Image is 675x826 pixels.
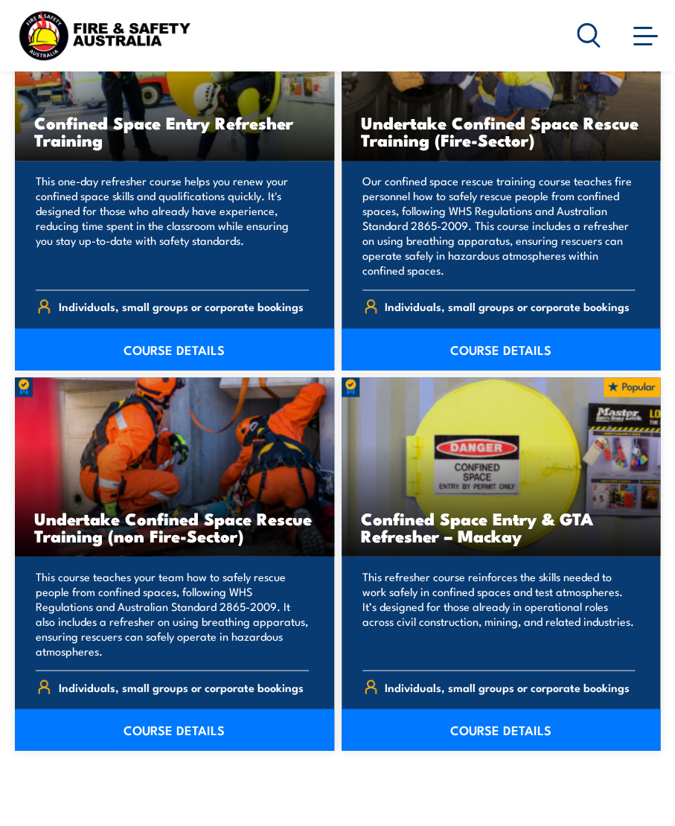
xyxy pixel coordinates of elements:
h3: Undertake Confined Space Rescue Training (non Fire-Sector) [34,509,315,543]
span: Individuals, small groups or corporate bookings [385,675,630,698]
span: Individuals, small groups or corporate bookings [385,295,630,318]
h3: Confined Space Entry & GTA Refresher – Mackay [361,509,642,543]
span: Individuals, small groups or corporate bookings [59,675,304,698]
p: This one-day refresher course helps you renew your confined space skills and qualifications quick... [36,173,309,278]
a: COURSE DETAILS [15,328,334,370]
p: This refresher course reinforces the skills needed to work safely in confined spaces and test atm... [362,569,636,658]
p: This course teaches your team how to safely rescue people from confined spaces, following WHS Reg... [36,569,309,658]
a: COURSE DETAILS [342,328,661,370]
a: COURSE DETAILS [342,708,661,750]
p: Our confined space rescue training course teaches fire personnel how to safely rescue people from... [362,173,636,278]
h3: Undertake Confined Space Rescue Training (Fire-Sector) [361,114,642,148]
a: COURSE DETAILS [15,708,334,750]
span: Individuals, small groups or corporate bookings [59,295,304,318]
h3: Confined Space Entry Refresher Training [34,114,315,148]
